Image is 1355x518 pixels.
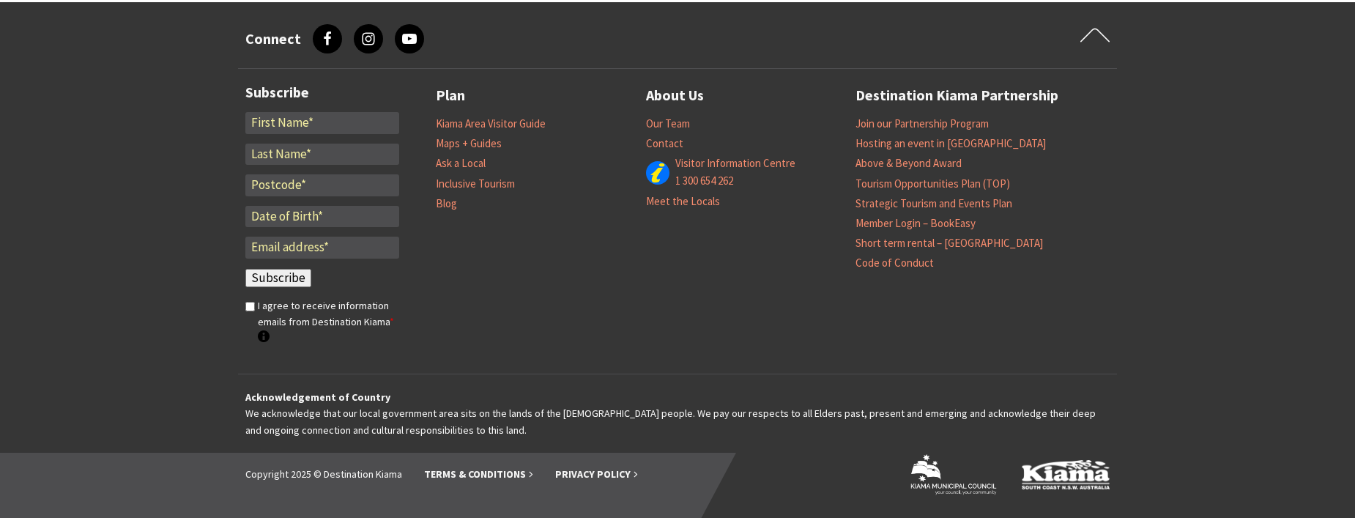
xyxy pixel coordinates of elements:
a: Plan [436,84,465,108]
a: Meet the Locals [646,194,720,209]
input: Postcode* [245,174,399,196]
input: First Name* [245,112,399,134]
a: Our Team [646,116,690,131]
strong: Acknowledgement of Country [245,391,390,404]
a: Terms & Conditions [424,467,533,481]
a: 1 300 654 262 [675,174,733,188]
h3: Subscribe [245,84,399,101]
a: Visitor Information Centre [675,156,795,171]
a: Short term rental – [GEOGRAPHIC_DATA] Code of Conduct [855,236,1043,270]
a: Blog [436,196,457,211]
h3: Connect [245,30,301,48]
a: Maps + Guides [436,136,502,151]
p: We acknowledge that our local government area sits on the lands of the [DEMOGRAPHIC_DATA] people.... [245,389,1110,438]
input: Email address* [245,237,399,259]
a: Kiama Area Visitor Guide [436,116,546,131]
a: Member Login – BookEasy [855,216,976,231]
a: Strategic Tourism and Events Plan [855,196,1012,211]
input: Date of Birth* [245,206,399,228]
label: I agree to receive information emails from Destination Kiama [258,297,399,347]
input: Last Name* [245,144,399,166]
a: About Us [646,84,704,108]
a: Join our Partnership Program [855,116,989,131]
a: Destination Kiama Partnership [855,84,1058,108]
a: Inclusive Tourism [436,177,515,191]
a: Ask a Local [436,156,486,171]
img: Kiama Logo [1022,459,1110,489]
a: Hosting an event in [GEOGRAPHIC_DATA] [855,136,1046,151]
input: Subscribe [245,269,311,288]
li: Copyright 2025 © Destination Kiama [245,466,402,482]
a: Tourism Opportunities Plan (TOP) [855,177,1010,191]
a: Privacy Policy [555,467,638,481]
a: Contact [646,136,683,151]
a: Above & Beyond Award [855,156,962,171]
